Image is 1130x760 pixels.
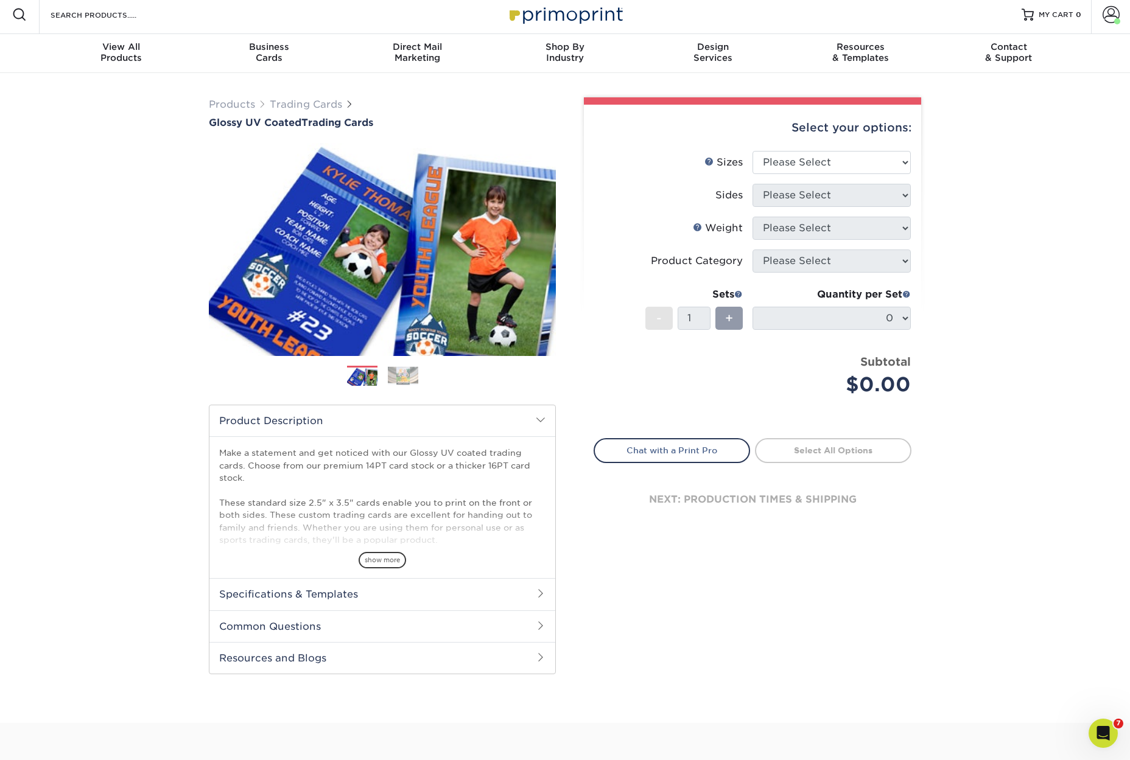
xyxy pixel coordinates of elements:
[47,34,195,73] a: View AllProducts
[195,41,343,52] span: Business
[195,34,343,73] a: BusinessCards
[639,34,787,73] a: DesignServices
[651,254,743,268] div: Product Category
[209,642,555,674] h2: Resources and Blogs
[209,99,255,110] a: Products
[47,41,195,63] div: Products
[935,34,1083,73] a: Contact& Support
[209,405,555,436] h2: Product Description
[787,34,935,73] a: Resources& Templates
[270,99,342,110] a: Trading Cards
[656,309,662,327] span: -
[209,610,555,642] h2: Common Questions
[491,41,639,63] div: Industry
[693,221,743,235] div: Weight
[935,41,1083,63] div: & Support
[209,117,301,128] span: Glossy UV Coated
[1076,10,1081,19] span: 0
[715,188,743,203] div: Sides
[343,41,491,52] span: Direct Mail
[491,34,639,73] a: Shop ByIndustry
[359,552,406,568] span: show more
[504,1,626,27] img: Primoprint
[388,366,418,385] img: Trading Cards 02
[787,41,935,52] span: Resources
[209,117,556,128] a: Glossy UV CoatedTrading Cards
[594,105,911,151] div: Select your options:
[645,287,743,302] div: Sets
[209,117,556,128] h1: Trading Cards
[704,155,743,170] div: Sizes
[594,438,750,462] a: Chat with a Print Pro
[1089,719,1118,748] iframe: Intercom live chat
[195,41,343,63] div: Cards
[47,41,195,52] span: View All
[935,41,1083,52] span: Contact
[491,41,639,52] span: Shop By
[1039,10,1073,20] span: MY CART
[860,355,911,368] strong: Subtotal
[639,41,787,63] div: Services
[219,447,546,596] p: Make a statement and get noticed with our Glossy UV coated trading cards. Choose from our premium...
[343,34,491,73] a: Direct MailMarketing
[762,370,911,399] div: $0.00
[753,287,911,302] div: Quantity per Set
[347,366,377,388] img: Trading Cards 01
[787,41,935,63] div: & Templates
[725,309,733,327] span: +
[1114,719,1123,728] span: 7
[755,438,911,462] a: Select All Options
[639,41,787,52] span: Design
[209,130,556,369] img: Glossy UV Coated 01
[49,7,168,22] input: SEARCH PRODUCTS.....
[594,463,911,536] div: next: production times & shipping
[343,41,491,63] div: Marketing
[209,578,555,610] h2: Specifications & Templates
